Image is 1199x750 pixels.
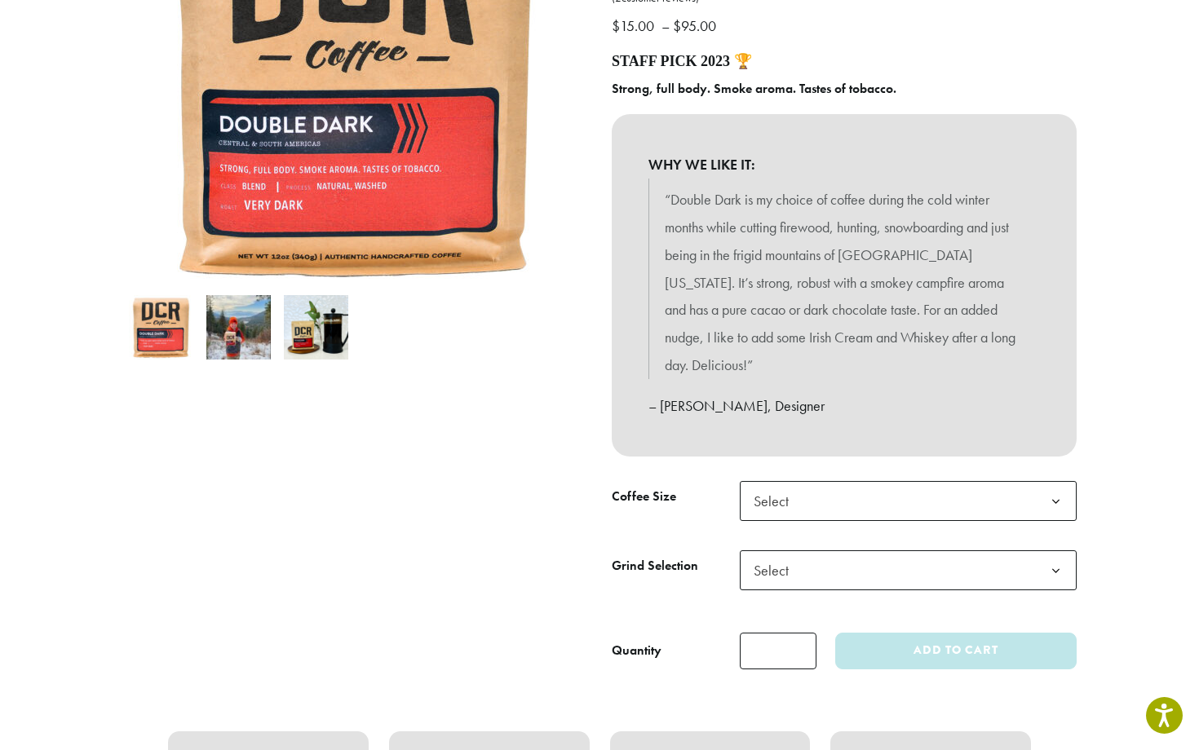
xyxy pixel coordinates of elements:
[665,186,1024,379] p: “Double Dark is my choice of coffee during the cold winter months while cutting firewood, hunting...
[740,550,1077,590] span: Select
[206,295,271,360] img: Double Dark - Image 2
[673,16,720,35] bdi: 95.00
[612,485,740,509] label: Coffee Size
[648,392,1040,420] p: – [PERSON_NAME], Designer
[129,295,193,360] img: Double Dark
[612,53,1077,71] h4: STAFF PICK 2023 🏆
[747,485,805,517] span: Select
[673,16,681,35] span: $
[648,151,1040,179] b: WHY WE LIKE IT:
[612,554,740,578] label: Grind Selection
[661,16,670,35] span: –
[747,554,805,586] span: Select
[740,633,816,669] input: Product quantity
[835,633,1077,669] button: Add to cart
[612,80,896,97] b: Strong, full body. Smoke aroma. Tastes of tobacco.
[612,16,658,35] bdi: 15.00
[284,295,348,360] img: Double Dark - Image 3
[612,641,661,660] div: Quantity
[612,16,620,35] span: $
[740,481,1077,521] span: Select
